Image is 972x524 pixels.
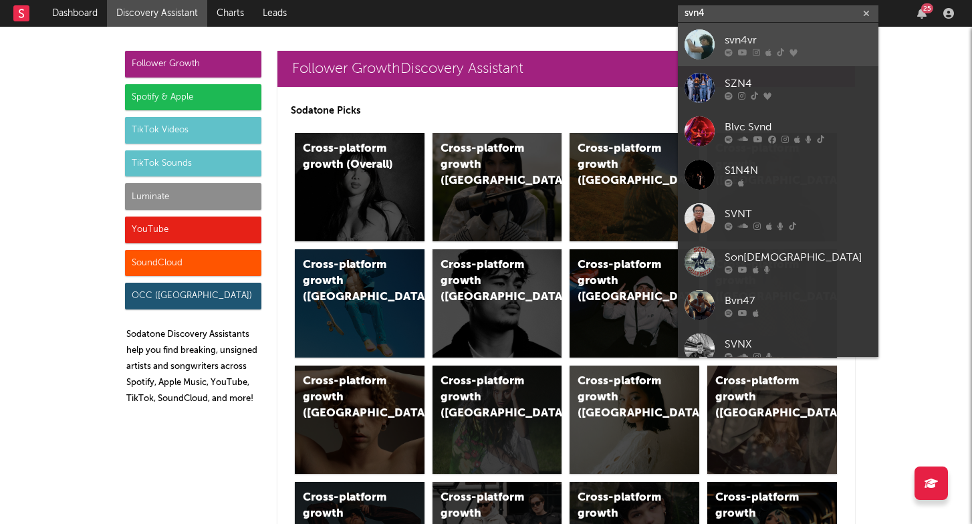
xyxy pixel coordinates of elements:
a: svn4vr [678,23,878,66]
div: SoundCloud [125,250,261,277]
div: Cross-platform growth ([GEOGRAPHIC_DATA]) [303,257,394,305]
div: SVNT [725,206,872,222]
div: Cross-platform growth ([GEOGRAPHIC_DATA]) [441,374,531,422]
div: TikTok Videos [125,117,261,144]
a: Son[DEMOGRAPHIC_DATA] [678,240,878,283]
a: Cross-platform growth ([GEOGRAPHIC_DATA]) [570,133,699,241]
div: Blvc Svnd [725,119,872,135]
a: Cross-platform growth ([GEOGRAPHIC_DATA]) [433,366,562,474]
div: Spotify & Apple [125,84,261,111]
a: SVNT [678,196,878,240]
div: SVNX [725,336,872,352]
a: Cross-platform growth ([GEOGRAPHIC_DATA]) [295,249,424,358]
div: Cross-platform growth ([GEOGRAPHIC_DATA]) [578,374,669,422]
div: Cross-platform growth ([GEOGRAPHIC_DATA]/GSA) [578,257,669,305]
p: Sodatone Discovery Assistants help you find breaking, unsigned artists and songwriters across Spo... [126,327,261,407]
a: SVNX [678,327,878,370]
div: Cross-platform growth ([GEOGRAPHIC_DATA]) [715,374,806,422]
div: Cross-platform growth ([GEOGRAPHIC_DATA]) [578,141,669,189]
div: svn4vr [725,32,872,48]
a: Bvn47 [678,283,878,327]
div: TikTok Sounds [125,150,261,177]
div: Follower Growth [125,51,261,78]
div: Bvn47 [725,293,872,309]
a: Cross-platform growth ([GEOGRAPHIC_DATA]) [295,366,424,474]
div: Cross-platform growth ([GEOGRAPHIC_DATA]) [441,141,531,189]
div: S1N4N [725,162,872,178]
input: Search for artists [678,5,878,22]
div: Cross-platform growth (Overall) [303,141,394,173]
a: Blvc Svnd [678,110,878,153]
button: 25 [917,8,927,19]
a: Follower GrowthDiscovery Assistant [277,51,855,87]
div: Cross-platform growth ([GEOGRAPHIC_DATA]) [303,374,394,422]
a: SZN4 [678,66,878,110]
div: 25 [921,3,933,13]
div: YouTube [125,217,261,243]
a: Cross-platform growth ([GEOGRAPHIC_DATA]/GSA) [570,249,699,358]
div: Luminate [125,183,261,210]
div: OCC ([GEOGRAPHIC_DATA]) [125,283,261,309]
p: Sodatone Picks [291,103,842,119]
a: Cross-platform growth ([GEOGRAPHIC_DATA]) [433,249,562,358]
a: S1N4N [678,153,878,196]
div: Son[DEMOGRAPHIC_DATA] [725,249,872,265]
a: Cross-platform growth ([GEOGRAPHIC_DATA]) [570,366,699,474]
a: Cross-platform growth ([GEOGRAPHIC_DATA]) [707,366,837,474]
a: Cross-platform growth ([GEOGRAPHIC_DATA]) [433,133,562,241]
div: SZN4 [725,76,872,92]
div: Cross-platform growth ([GEOGRAPHIC_DATA]) [441,257,531,305]
a: Cross-platform growth (Overall) [295,133,424,241]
